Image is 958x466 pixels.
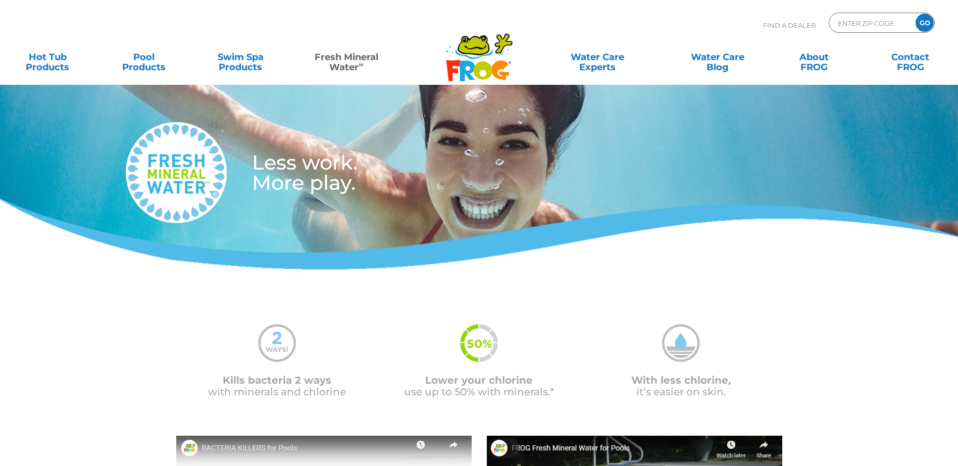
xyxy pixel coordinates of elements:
img: fmw-50percent-icon [460,324,498,362]
a: Hot TubProducts [10,47,85,67]
span: Kills bacteria 2 ways [223,374,331,386]
img: mineral-water-2-ways [258,324,296,362]
a: Fresh MineralWater∞ [299,47,393,67]
span: Lower your chlorine [425,374,533,386]
span: With less chlorine, [631,374,731,386]
a: AboutFROG [776,47,851,67]
img: Frog Products Logo [440,20,518,82]
a: ContactFROG [873,47,948,67]
a: Water CareBlog [680,47,755,67]
p: with minerals and chlorine [176,375,378,398]
p: use up to 50% with minerals.* [378,375,580,398]
p: Find A Dealer [763,13,816,38]
input: Zip Code Form [837,16,905,30]
a: Swim SpaProducts [203,47,278,67]
input: GO [916,14,934,32]
img: fresh-mineral-water-logo-medium [126,122,227,223]
p: it’s easier on skin. [580,375,782,398]
img: mineral-water-less-chlorine [662,324,700,362]
a: Water CareExperts [537,47,659,67]
h3: Less work. More play. [252,152,559,193]
sup: ∞ [359,60,364,68]
a: PoolProducts [107,47,182,67]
